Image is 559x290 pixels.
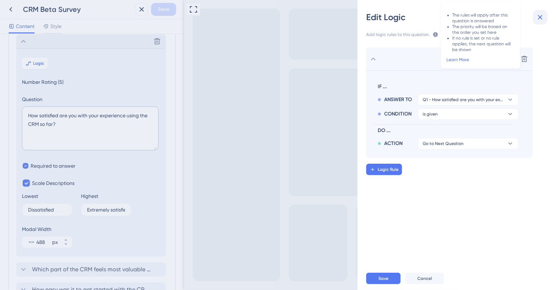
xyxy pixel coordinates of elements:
span: Save [378,276,388,281]
button: Logic Rule [366,164,402,175]
li: If no rule is set or no rule applies, the next question will be shown [453,35,514,53]
li: The rules will apply after this question is answered [453,12,514,24]
button: Save [366,273,401,284]
span: is given [423,111,438,117]
span: DO ... [378,126,516,135]
span: ANSWER TO [384,95,412,104]
div: Edit Logic [366,12,550,23]
button: Q1 - How satisfied are you with your experience using the CRM so far? [418,94,519,105]
button: Cancel [405,273,444,284]
button: is given [418,108,519,120]
span: ACTION [384,139,403,148]
span: CONDITION [384,110,412,118]
span: Cancel [417,276,432,281]
span: Logic Rule [378,167,399,172]
span: IF ... [378,82,516,91]
span: Add logic rules to this question. [366,32,430,39]
span: Q1 - How satisfied are you with your experience using the CRM so far? [423,97,504,103]
span: Go to Next Question [423,141,464,146]
button: Go to Next Question [418,138,519,149]
a: Learn More [447,57,469,62]
iframe: UserGuiding Survey [185,199,360,276]
li: The priority will be based on the order you set here [453,24,514,35]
